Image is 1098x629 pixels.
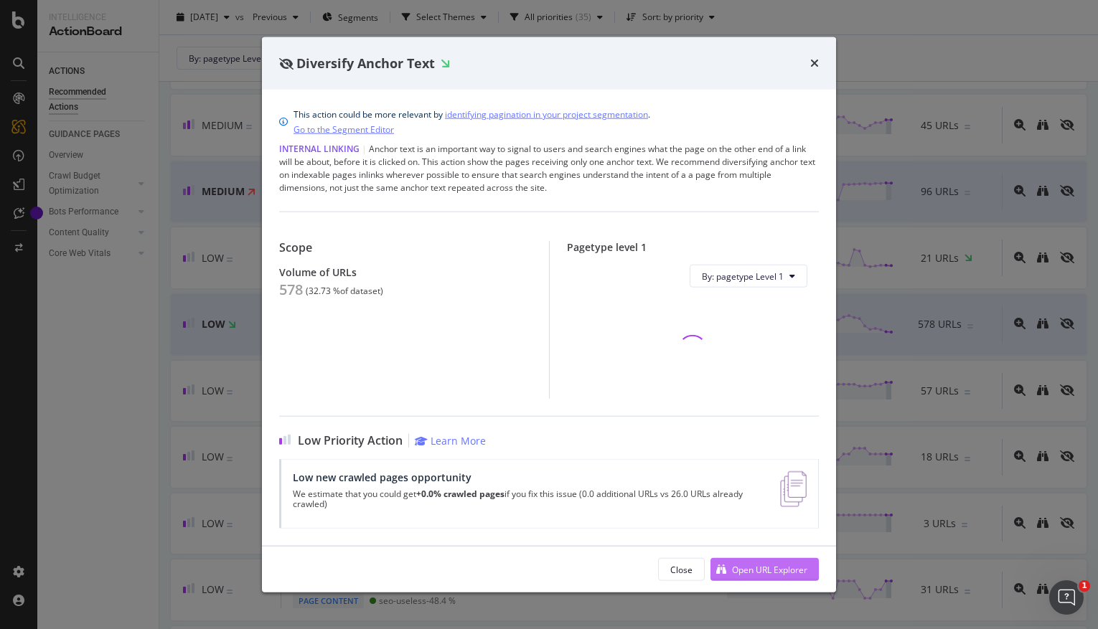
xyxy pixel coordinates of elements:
div: Learn More [431,434,486,448]
a: Learn More [415,434,486,448]
div: modal [262,37,836,592]
div: eye-slash [279,57,294,69]
span: Internal Linking [279,143,360,155]
div: Low new crawled pages opportunity [293,471,763,483]
span: Low Priority Action [298,434,403,448]
div: Scope [279,241,532,255]
iframe: Intercom live chat [1049,580,1084,615]
a: Go to the Segment Editor [294,122,394,137]
div: Close [670,563,693,575]
img: e5DMFwAAAABJRU5ErkJggg== [780,471,807,507]
button: Close [658,558,705,581]
span: 1 [1079,580,1090,592]
a: identifying pagination in your project segmentation [445,107,648,122]
button: By: pagetype Level 1 [690,265,807,288]
div: 578 [279,281,303,298]
div: ( 32.73 % of dataset ) [306,286,383,296]
button: Open URL Explorer [710,558,819,581]
div: Pagetype level 1 [567,241,820,253]
div: times [810,54,819,72]
div: This action could be more relevant by . [294,107,650,137]
div: info banner [279,107,819,137]
span: Diversify Anchor Text [296,54,435,71]
div: Anchor text is an important way to signal to users and search engines what the page on the other ... [279,143,819,194]
p: We estimate that you could get if you fix this issue (0.0 additional URLs vs 26.0 URLs already cr... [293,489,763,509]
strong: +0.0% crawled pages [416,488,505,500]
div: Volume of URLs [279,266,532,278]
div: Open URL Explorer [732,563,807,575]
span: | [362,143,367,155]
span: By: pagetype Level 1 [702,270,784,282]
